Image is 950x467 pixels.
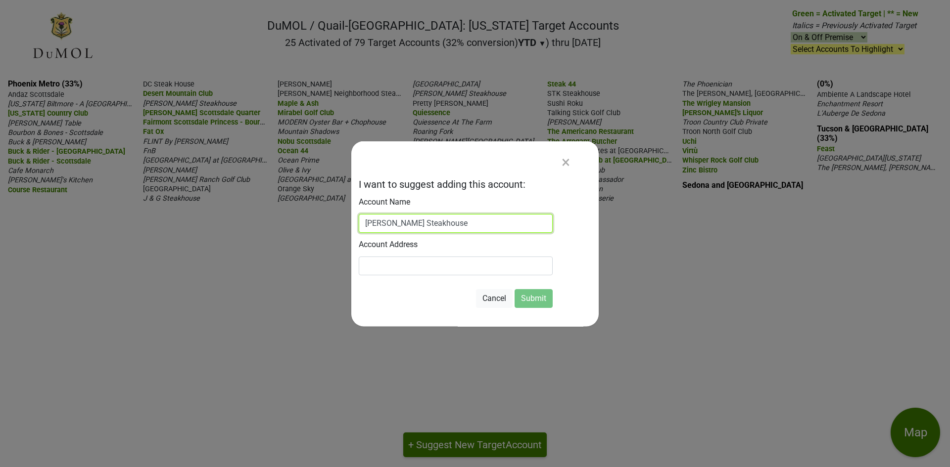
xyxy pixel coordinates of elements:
[359,178,525,190] h2: I want to suggest adding this account:
[476,289,513,307] button: Cancel
[515,289,553,307] button: Submit
[359,196,410,208] label: Account Name
[562,150,570,173] div: ×
[359,238,418,250] label: Account Address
